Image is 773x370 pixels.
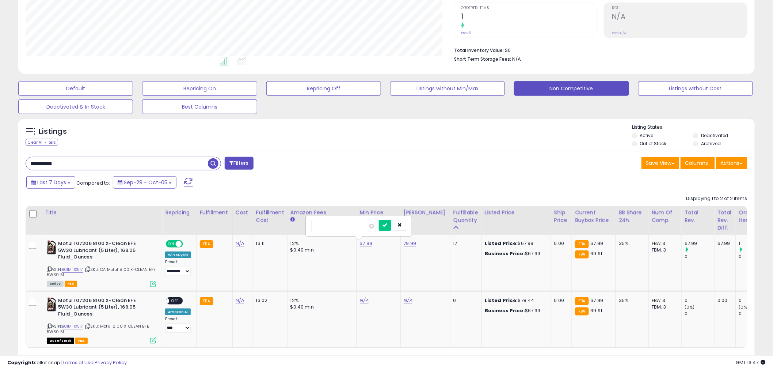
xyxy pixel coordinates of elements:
div: Num of Comp. [652,209,678,224]
div: Fulfillment Cost [256,209,284,224]
a: 67.99 [360,240,373,247]
div: 0.00 [554,240,566,247]
b: Motul 107206 8100 X-Clean EFE 5W30 Lubricant (5 Liter), 169.05 Fluid_Ounces [58,297,147,320]
div: FBA: 3 [652,297,676,304]
span: ON [167,241,176,247]
div: Amazon AI [165,309,191,315]
button: Repricing On [142,81,257,96]
span: Columns [685,159,708,167]
div: 0 [453,297,476,304]
a: N/A [236,297,244,304]
a: Privacy Policy [95,359,127,366]
span: | SKU: Motul 8100 X-CLEAN EFE 5W30 5L [47,323,149,334]
span: 67.99 [591,240,603,247]
strong: Copyright [7,359,34,366]
span: Last 7 Days [37,179,66,186]
div: Fulfillment [200,209,229,216]
span: Ordered Items [461,6,596,10]
div: Ordered Items [739,209,766,224]
span: FBA [75,338,88,344]
div: ASIN: [47,297,156,343]
b: Listed Price: [485,297,518,304]
button: Listings without Min/Max [390,81,505,96]
button: Actions [716,157,747,169]
a: 79.99 [404,240,416,247]
small: FBA [575,307,589,316]
li: $0 [454,45,742,54]
small: FBA [575,250,589,258]
small: FBA [200,240,213,248]
a: B01MT1X517 [62,323,83,329]
div: 0 [739,310,769,317]
div: $78.44 [485,297,545,304]
small: FBA [575,240,589,248]
a: Terms of Use [62,359,94,366]
div: BB Share 24h. [619,209,646,224]
div: Amazon Fees [290,209,354,216]
button: Listings without Cost [638,81,753,96]
div: 13.02 [256,297,282,304]
div: $67.99 [485,250,545,257]
button: Default [18,81,133,96]
div: 0 [685,310,714,317]
div: 13.11 [256,240,282,247]
div: 67.99 [717,240,730,247]
button: Best Columns [142,99,257,114]
button: Columns [681,157,715,169]
div: 12% [290,240,351,247]
div: 0 [685,297,714,304]
span: 69.91 [591,307,602,314]
label: Out of Stock [640,140,667,147]
div: 35% [619,297,643,304]
div: Total Rev. Diff. [717,209,733,232]
div: 35% [619,240,643,247]
b: Total Inventory Value: [454,47,504,53]
a: N/A [360,297,369,304]
div: Clear All Filters [26,139,58,146]
div: Ship Price [554,209,569,224]
div: $67.99 [485,307,545,314]
div: $67.99 [485,240,545,247]
span: N/A [512,56,521,63]
h2: N/A [612,12,747,22]
a: B01MT1X517 [62,267,83,273]
small: FBA [200,297,213,305]
div: seller snap | | [7,359,127,366]
div: Current Buybox Price [575,209,613,224]
small: Prev: N/A [612,31,626,35]
span: ROI [612,6,747,10]
h5: Listings [39,127,67,137]
div: FBM: 3 [652,247,676,253]
div: Repricing [165,209,194,216]
span: OFF [182,241,194,247]
span: All listings currently available for purchase on Amazon [47,281,64,287]
div: Listed Price [485,209,548,216]
small: (0%) [739,304,749,310]
label: Deactivated [701,132,728,139]
span: 2025-10-13 13:47 GMT [736,359,766,366]
div: FBM: 3 [652,304,676,310]
b: Business Price: [485,250,525,257]
span: Compared to: [76,180,110,186]
div: [PERSON_NAME] [404,209,447,216]
b: Business Price: [485,307,525,314]
div: Win BuyBox [165,252,191,258]
div: ASIN: [47,240,156,286]
small: Amazon Fees. [290,216,295,223]
div: 1 [739,240,769,247]
span: | SKU: CA Motul 8100 X-CLEAN EFE 5W30 5L [47,267,156,277]
div: $0.40 min [290,304,351,310]
div: Title [45,209,159,216]
div: Preset: [165,260,191,276]
small: Prev: 0 [461,31,471,35]
span: 69.91 [591,250,602,257]
p: Listing States: [632,124,755,131]
span: All listings that are currently out of stock and unavailable for purchase on Amazon [47,338,74,344]
div: FBA: 3 [652,240,676,247]
b: Motul 107206 8100 X-Clean EFE 5W30 Lubricant (5 Liter), 169.05 Fluid_Ounces [58,240,147,263]
button: Non Competitive [514,81,629,96]
div: $0.40 min [290,247,351,253]
div: 12% [290,297,351,304]
span: OFF [169,298,181,304]
div: 0.00 [717,297,730,304]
